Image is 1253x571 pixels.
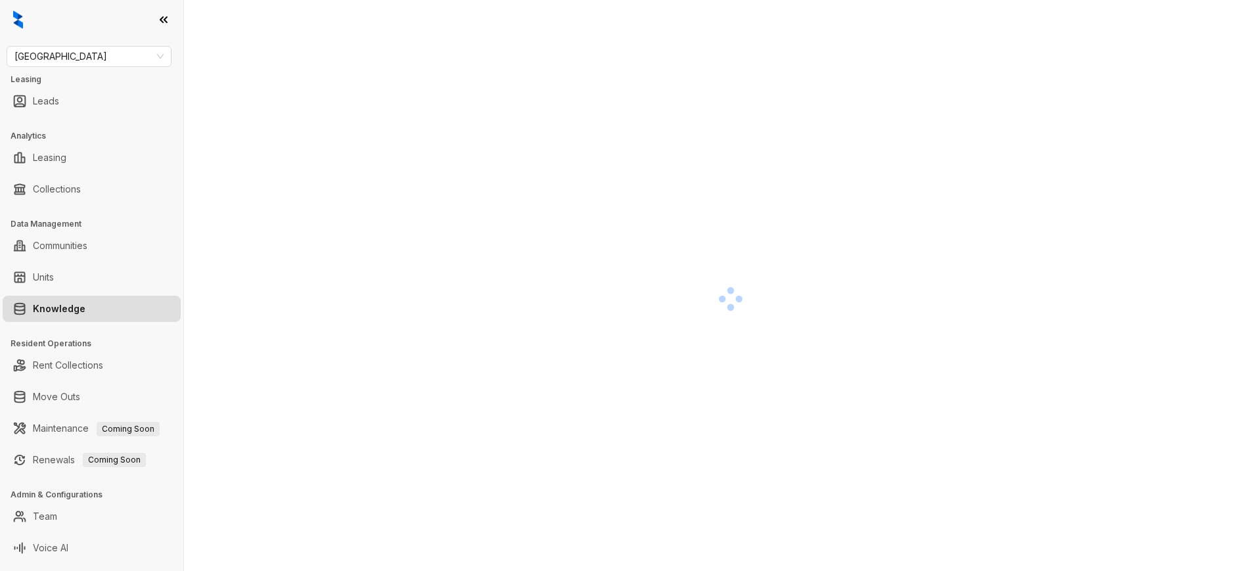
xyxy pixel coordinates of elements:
li: Team [3,503,181,530]
li: Leasing [3,145,181,171]
h3: Analytics [11,130,183,142]
li: Move Outs [3,384,181,410]
a: Rent Collections [33,352,103,378]
li: Leads [3,88,181,114]
a: Communities [33,233,87,259]
a: Knowledge [33,296,85,322]
span: Fairfield [14,47,164,66]
h3: Admin & Configurations [11,489,183,501]
h3: Leasing [11,74,183,85]
li: Maintenance [3,415,181,442]
a: RenewalsComing Soon [33,447,146,473]
a: Units [33,264,54,290]
li: Rent Collections [3,352,181,378]
li: Units [3,264,181,290]
a: Leasing [33,145,66,171]
li: Voice AI [3,535,181,561]
li: Knowledge [3,296,181,322]
img: logo [13,11,23,29]
li: Communities [3,233,181,259]
li: Renewals [3,447,181,473]
a: Leads [33,88,59,114]
a: Team [33,503,57,530]
h3: Resident Operations [11,338,183,350]
a: Move Outs [33,384,80,410]
h3: Data Management [11,218,183,230]
span: Coming Soon [97,422,160,436]
a: Collections [33,176,81,202]
span: Coming Soon [83,453,146,467]
li: Collections [3,176,181,202]
a: Voice AI [33,535,68,561]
